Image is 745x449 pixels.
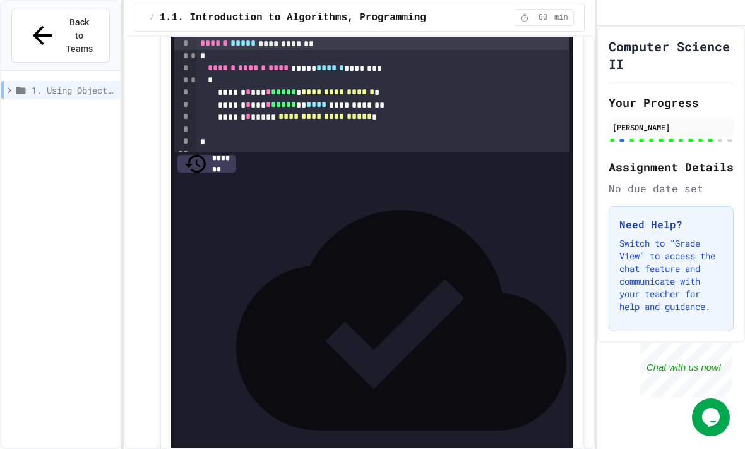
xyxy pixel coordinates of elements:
span: min [554,13,568,23]
span: 1.1. Introduction to Algorithms, Programming, and Compilers [159,10,517,25]
iframe: chat widget [640,343,732,397]
span: 60 [533,13,553,23]
span: 1. Using Objects and Methods [32,83,115,97]
div: [PERSON_NAME] [612,121,730,133]
div: No due date set [609,181,734,196]
span: / [150,13,154,23]
span: Back to Teams [64,16,94,56]
iframe: chat widget [692,398,732,436]
h1: Computer Science II [609,37,734,73]
h3: Need Help? [619,217,723,232]
h2: Assignment Details [609,158,734,176]
h2: Your Progress [609,94,734,111]
p: Switch to "Grade View" to access the chat feature and communicate with your teacher for help and ... [619,237,723,313]
button: Back to Teams [11,9,110,63]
